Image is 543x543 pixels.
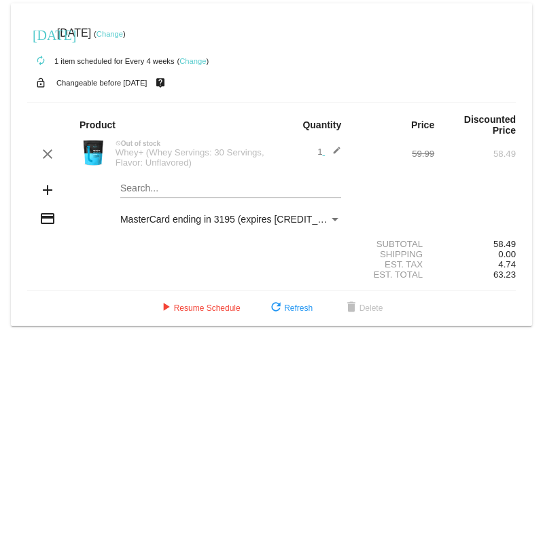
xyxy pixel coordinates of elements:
mat-icon: live_help [152,74,169,92]
small: 1 item scheduled for Every 4 weeks [27,57,175,65]
span: Delete [343,303,383,313]
span: Resume Schedule [158,303,241,313]
span: Refresh [268,303,313,313]
div: Out of stock [109,140,272,147]
button: Delete [332,296,394,320]
a: Change [97,30,123,38]
small: ( ) [177,57,209,65]
mat-icon: lock_open [33,74,49,92]
span: 1 [317,147,341,157]
mat-icon: autorenew [33,53,49,69]
div: Subtotal [353,239,434,249]
strong: Quantity [302,119,341,130]
span: 63.23 [493,269,516,280]
div: 58.49 [434,239,516,249]
button: Resume Schedule [147,296,251,320]
mat-icon: edit [325,146,341,162]
div: Shipping [353,249,434,259]
mat-select: Payment Method [120,214,341,225]
a: Change [179,57,206,65]
mat-icon: credit_card [39,210,56,227]
input: Search... [120,183,341,194]
div: Est. Tax [353,259,434,269]
mat-icon: [DATE] [33,26,49,42]
span: 0.00 [498,249,516,259]
small: ( ) [94,30,126,38]
div: 58.49 [434,149,516,159]
span: 4.74 [498,259,516,269]
div: Est. Total [353,269,434,280]
small: Changeable before [DATE] [56,79,147,87]
mat-icon: delete [343,300,360,316]
mat-icon: refresh [268,300,284,316]
mat-icon: not_interested [116,141,121,146]
div: Whey+ (Whey Servings: 30 Servings, Flavor: Unflavored) [109,147,272,168]
button: Refresh [257,296,323,320]
div: 59.99 [353,149,434,159]
mat-icon: add [39,182,56,198]
strong: Discounted Price [464,114,516,136]
strong: Price [411,119,434,130]
span: MasterCard ending in 3195 (expires [CREDIT_CARD_DATA]) [120,214,380,225]
mat-icon: clear [39,146,56,162]
img: Image-1-Carousel-Whey-2lb-Unflavored-no-badge-Transp.png [80,139,107,166]
strong: Product [80,119,116,130]
mat-icon: play_arrow [158,300,174,316]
